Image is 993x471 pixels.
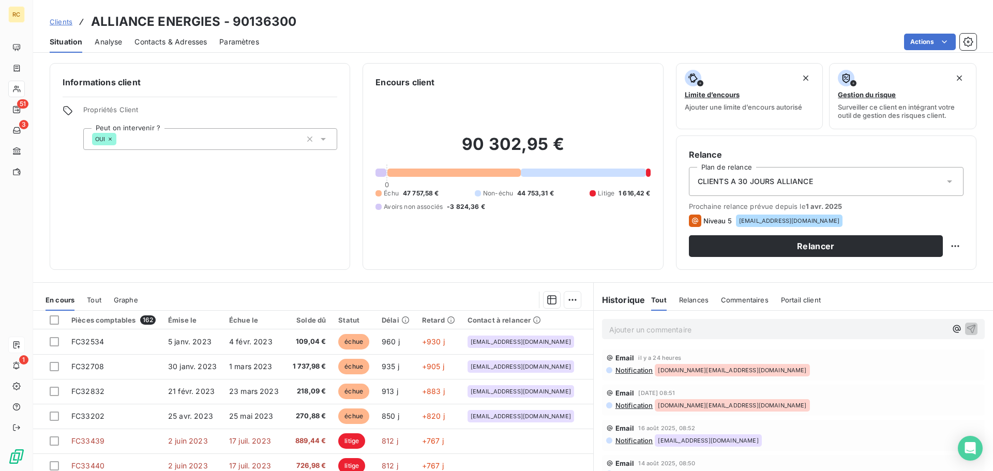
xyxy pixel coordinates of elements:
span: échue [338,408,369,424]
div: Pièces comptables [71,315,156,325]
span: CLIENTS A 30 JOURS ALLIANCE [698,176,813,187]
span: 1 737,98 € [291,361,326,372]
span: litige [338,433,365,449]
span: 889,44 € [291,436,326,446]
h6: Encours client [375,76,434,88]
span: Surveiller ce client en intégrant votre outil de gestion des risques client. [838,103,968,119]
span: échue [338,359,369,374]
span: Notification [614,366,653,374]
div: Émise le [168,316,217,324]
span: +905 j [422,362,444,371]
span: 4 févr. 2023 [229,337,273,346]
span: +883 j [422,387,445,396]
span: 30 janv. 2023 [168,362,217,371]
span: Non-échu [483,189,513,198]
span: FC33439 [71,436,104,445]
span: 14 août 2025, 08:50 [638,460,695,466]
span: FC32534 [71,337,104,346]
span: Notification [614,436,653,445]
button: Gestion du risqueSurveiller ce client en intégrant votre outil de gestion des risques client. [829,63,976,129]
span: Tout [87,296,101,304]
span: Portail client [781,296,821,304]
span: 812 j [382,436,398,445]
span: Graphe [114,296,138,304]
span: +767 j [422,461,444,470]
span: 23 mars 2023 [229,387,279,396]
span: 3 [19,120,28,129]
div: Open Intercom Messenger [958,436,983,461]
div: Statut [338,316,369,324]
span: -3 824,36 € [447,202,485,211]
h6: Historique [594,294,645,306]
h6: Relance [689,148,964,161]
span: FC32832 [71,387,104,396]
span: [EMAIL_ADDRESS][DOMAIN_NAME] [658,437,758,444]
span: [DATE] 08:51 [638,390,675,396]
span: Paramètres [219,37,259,47]
span: 109,04 € [291,337,326,347]
span: 913 j [382,387,398,396]
span: 270,88 € [291,411,326,421]
span: [EMAIL_ADDRESS][DOMAIN_NAME] [471,388,571,394]
button: Actions [904,34,956,50]
span: 218,09 € [291,386,326,397]
span: 44 753,31 € [517,189,554,198]
span: 17 juil. 2023 [229,436,271,445]
span: Limite d’encours [685,90,740,99]
span: Ajouter une limite d’encours autorisé [685,103,802,111]
span: OUI [95,136,105,142]
button: Relancer [689,235,943,257]
span: [DOMAIN_NAME][EMAIL_ADDRESS][DOMAIN_NAME] [658,367,806,373]
span: 0 [385,180,389,189]
div: RC [8,6,25,23]
span: Prochaine relance prévue depuis le [689,202,964,210]
span: 25 avr. 2023 [168,412,213,420]
span: [EMAIL_ADDRESS][DOMAIN_NAME] [739,218,839,224]
div: Retard [422,316,455,324]
span: échue [338,384,369,399]
div: Solde dû [291,316,326,324]
span: 726,98 € [291,461,326,471]
span: 162 [140,315,156,325]
span: [DOMAIN_NAME][EMAIL_ADDRESS][DOMAIN_NAME] [658,402,806,408]
a: 3 [8,122,24,139]
span: Commentaires [721,296,769,304]
span: Contacts & Adresses [134,37,207,47]
span: 1 616,42 € [619,189,651,198]
span: 960 j [382,337,400,346]
span: En cours [46,296,74,304]
h3: ALLIANCE ENERGIES - 90136300 [91,12,296,31]
span: [EMAIL_ADDRESS][DOMAIN_NAME] [471,363,571,370]
span: FC32708 [71,362,104,371]
span: +767 j [422,436,444,445]
span: Clients [50,18,72,26]
span: 850 j [382,412,399,420]
span: Gestion du risque [838,90,896,99]
span: FC33440 [71,461,104,470]
a: Clients [50,17,72,27]
span: 1 [19,355,28,364]
div: Délai [382,316,410,324]
span: 1 avr. 2025 [806,202,842,210]
input: Ajouter une valeur [116,134,125,144]
span: 812 j [382,461,398,470]
span: 2 juin 2023 [168,436,208,445]
span: +930 j [422,337,445,346]
span: Relances [679,296,709,304]
h6: Informations client [63,76,337,88]
span: Email [615,424,635,432]
span: Notification [614,401,653,409]
span: 17 juil. 2023 [229,461,271,470]
span: [EMAIL_ADDRESS][DOMAIN_NAME] [471,413,571,419]
span: Propriétés Client [83,105,337,120]
div: Échue le [229,316,279,324]
span: Email [615,389,635,397]
span: 16 août 2025, 08:52 [638,425,695,431]
span: Échu [384,189,399,198]
span: 47 757,58 € [403,189,439,198]
span: Situation [50,37,82,47]
span: 51 [17,99,28,109]
span: 5 janv. 2023 [168,337,212,346]
span: 1 mars 2023 [229,362,273,371]
span: Email [615,459,635,467]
